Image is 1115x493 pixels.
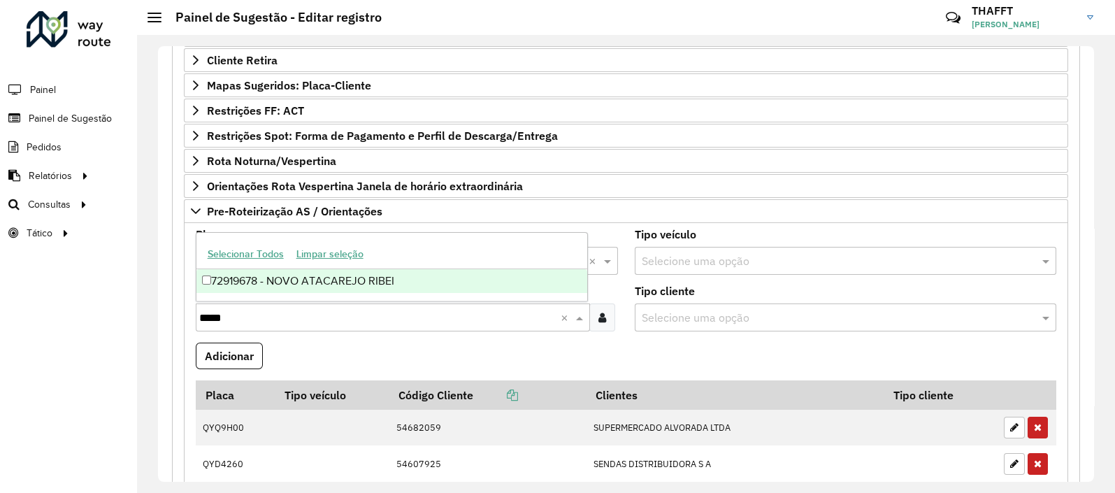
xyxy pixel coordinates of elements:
a: Copiar [473,388,518,402]
a: Rota Noturna/Vespertina [184,149,1068,173]
td: 54607925 [389,445,587,482]
td: SUPERMERCADO ALVORADA LTDA [586,410,884,446]
td: QYQ9H00 [196,410,275,446]
button: Adicionar [196,343,263,369]
th: Tipo cliente [884,380,996,410]
span: Mapas Sugeridos: Placa-Cliente [207,80,371,91]
label: Tipo cliente [635,283,695,299]
span: Consultas [28,197,71,212]
label: Tipo veículo [635,226,696,243]
span: Clear all [561,309,573,326]
span: Relatórios [29,169,72,183]
span: Pre-Roteirização AS / Orientações [207,206,382,217]
span: Restrições FF: ACT [207,105,304,116]
a: Pre-Roteirização AS / Orientações [184,199,1068,223]
th: Placa [196,380,275,410]
th: Clientes [586,380,884,410]
span: Clear all [589,252,600,269]
span: Rota Noturna/Vespertina [207,155,336,166]
h3: THAFFT [972,4,1077,17]
div: 72919678 - NOVO ATACAREJO RIBEI [196,269,587,293]
button: Limpar seleção [290,243,370,265]
td: 54682059 [389,410,587,446]
label: Placa [196,226,224,243]
h2: Painel de Sugestão - Editar registro [161,10,382,25]
a: Mapas Sugeridos: Placa-Cliente [184,73,1068,97]
span: Pedidos [27,140,62,155]
a: Restrições FF: ACT [184,99,1068,122]
a: Cliente Retira [184,48,1068,72]
span: [PERSON_NAME] [972,18,1077,31]
button: Selecionar Todos [201,243,290,265]
td: QYD4260 [196,445,275,482]
ng-dropdown-panel: Options list [196,232,588,301]
span: Painel de Sugestão [29,111,112,126]
th: Tipo veículo [275,380,389,410]
span: Tático [27,226,52,241]
a: Orientações Rota Vespertina Janela de horário extraordinária [184,174,1068,198]
a: Restrições Spot: Forma de Pagamento e Perfil de Descarga/Entrega [184,124,1068,148]
span: Restrições Spot: Forma de Pagamento e Perfil de Descarga/Entrega [207,130,558,141]
a: Contato Rápido [938,3,968,33]
td: SENDAS DISTRIBUIDORA S A [586,445,884,482]
span: Painel [30,83,56,97]
span: Cliente Retira [207,55,278,66]
th: Código Cliente [389,380,587,410]
span: Orientações Rota Vespertina Janela de horário extraordinária [207,180,523,192]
